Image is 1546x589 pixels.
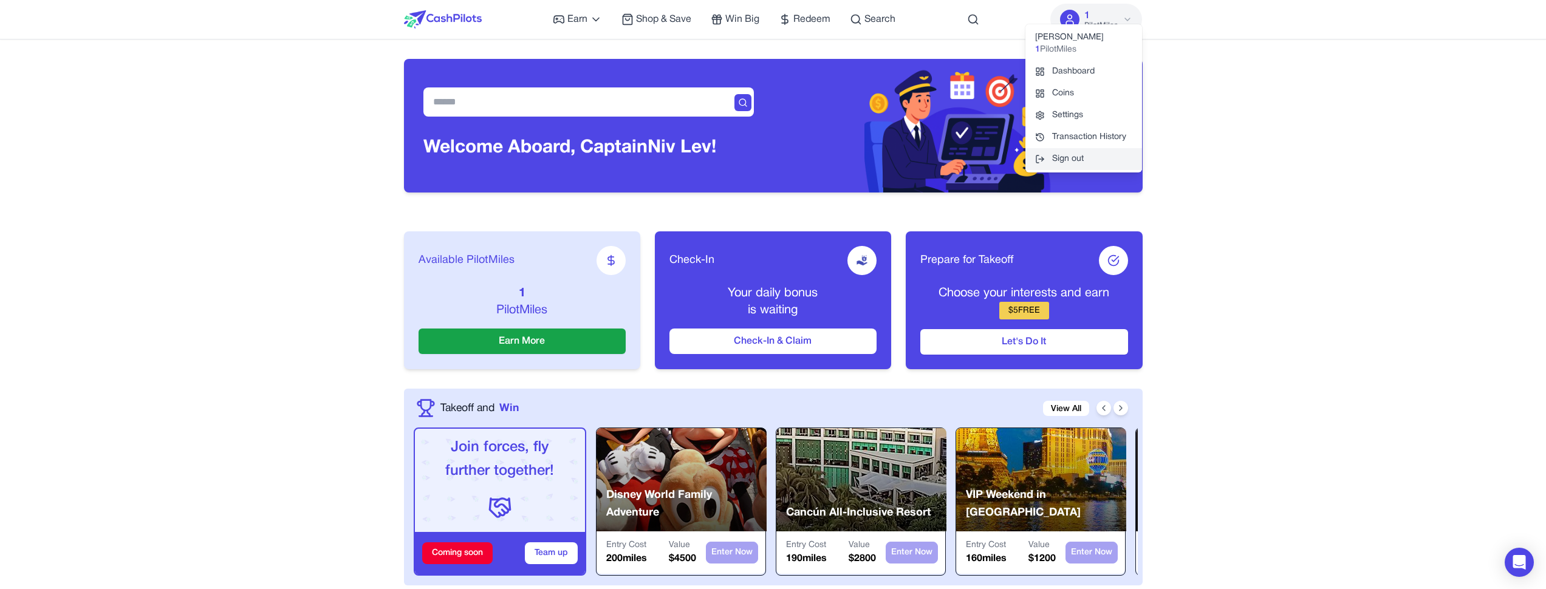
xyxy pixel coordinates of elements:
a: Dashboard [1025,61,1142,83]
p: Choose your interests and earn [920,285,1127,302]
span: Earn [567,12,587,27]
a: Win Big [711,12,759,27]
span: 1 [1035,44,1040,56]
a: Search [850,12,895,27]
button: Enter Now [706,542,758,563]
button: Enter Now [886,542,938,563]
button: Check-In & Claim [669,329,877,354]
p: 1 [419,285,626,302]
button: Sign out [1025,148,1142,170]
a: Earn [553,12,602,27]
span: Win [499,400,519,416]
img: Header decoration [864,59,1052,192]
a: Coins [1025,83,1142,104]
span: Check-In [669,252,714,269]
button: 1PilotMiles [1050,4,1142,35]
span: PilotMiles [1040,44,1076,56]
p: 160 miles [966,551,1007,566]
button: Earn More [419,329,626,354]
p: $ 4500 [669,551,696,566]
a: Redeem [779,12,830,27]
p: $ 2800 [849,551,876,566]
p: $ 1200 [1028,551,1056,566]
p: 190 miles [786,551,827,566]
p: PilotMiles [419,302,626,319]
p: VIP Weekend in [GEOGRAPHIC_DATA] [966,486,1126,522]
p: Entry Cost [786,539,827,551]
a: View All [1043,401,1089,416]
span: Win Big [725,12,759,27]
span: Redeem [793,12,830,27]
button: Team up [525,542,578,564]
p: Join forces, fly further together! [425,436,575,483]
h3: Welcome Aboard, Captain Niv Lev! [423,137,716,159]
a: Shop & Save [621,12,691,27]
a: Takeoff andWin [440,400,519,416]
img: receive-dollar [856,254,868,267]
div: Open Intercom Messenger [1505,548,1534,577]
p: 200 miles [606,551,647,566]
a: Settings [1025,104,1142,126]
p: Cancún All-Inclusive Resort [786,504,931,522]
p: Value [849,539,876,551]
p: Entry Cost [606,539,647,551]
span: Available PilotMiles [419,252,515,269]
p: Entry Cost [966,539,1007,551]
a: Transaction History [1025,126,1142,148]
span: Takeoff and [440,400,494,416]
p: Value [1028,539,1056,551]
img: CashPilots Logo [404,10,482,29]
p: Disney World Family Adventure [606,486,767,522]
p: Value [669,539,696,551]
button: Let's Do It [920,329,1127,355]
p: Your daily bonus [669,285,877,302]
div: [PERSON_NAME] [1025,27,1142,61]
button: Enter Now [1065,542,1118,563]
span: Shop & Save [636,12,691,27]
span: Prepare for Takeoff [920,252,1013,269]
span: is waiting [748,305,798,316]
div: $ 5 FREE [999,302,1049,319]
div: Coming soon [422,542,493,564]
span: PilotMiles [1084,21,1118,30]
span: Search [864,12,895,27]
span: 1 [1084,9,1090,23]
